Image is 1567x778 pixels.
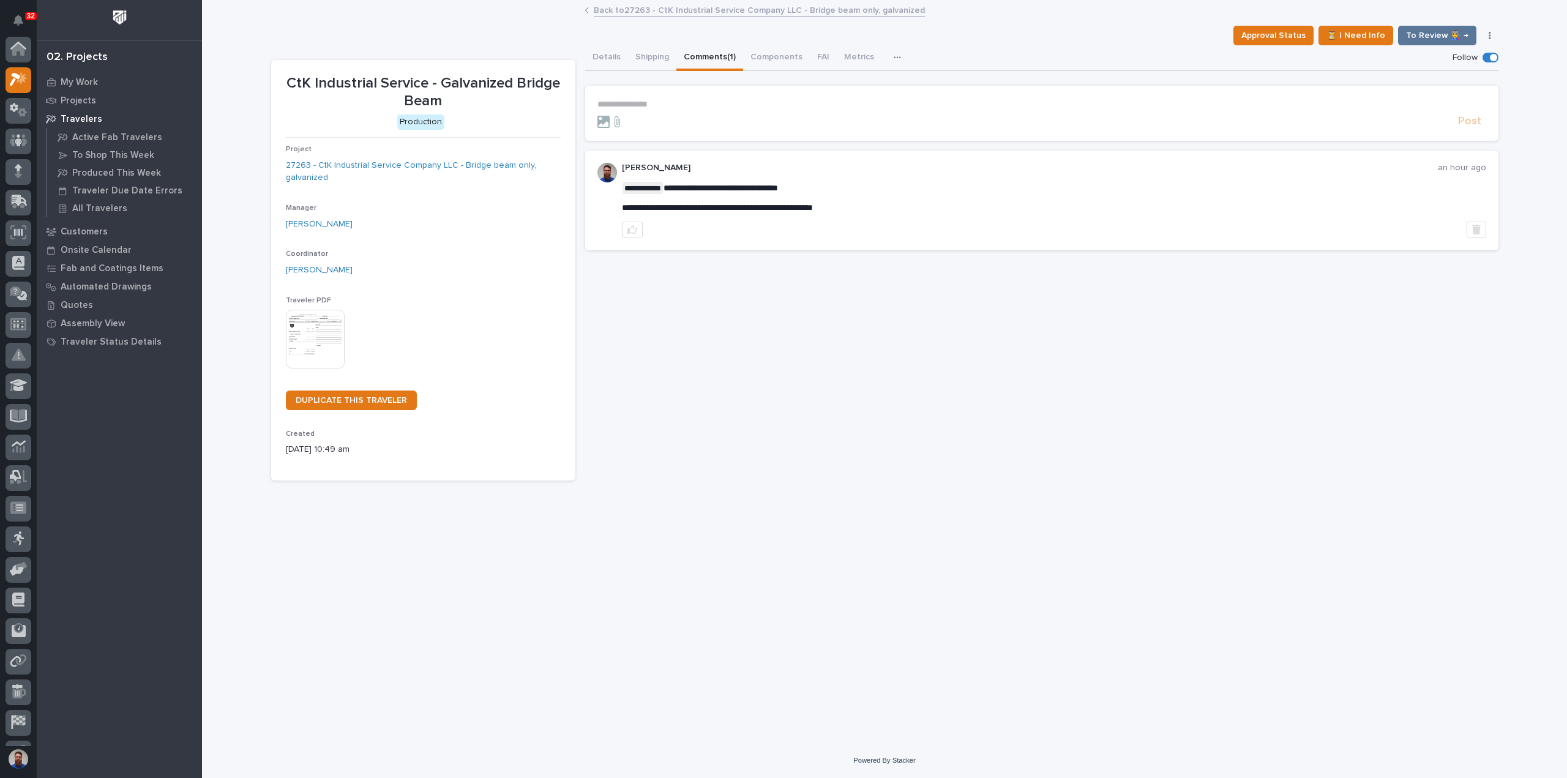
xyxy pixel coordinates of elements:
p: Automated Drawings [61,282,152,293]
p: All Travelers [72,203,127,214]
p: Fab and Coatings Items [61,263,163,274]
a: Customers [37,222,202,241]
button: Approval Status [1233,26,1314,45]
p: an hour ago [1438,163,1486,173]
a: Travelers [37,110,202,128]
button: Metrics [837,45,881,71]
p: To Shop This Week [72,150,154,161]
p: [DATE] 10:49 am [286,443,561,456]
p: Quotes [61,300,93,311]
span: To Review 👨‍🏭 → [1406,28,1468,43]
p: Customers [61,226,108,238]
a: Onsite Calendar [37,241,202,259]
button: To Review 👨‍🏭 → [1398,26,1476,45]
p: My Work [61,77,98,88]
img: 6hTokn1ETDGPf9BPokIQ [597,163,617,182]
span: Post [1458,114,1481,129]
a: My Work [37,73,202,91]
a: Active Fab Travelers [47,129,202,146]
a: Powered By Stacker [853,757,915,764]
button: FAI [810,45,837,71]
p: Follow [1453,53,1478,63]
span: Manager [286,204,316,212]
a: [PERSON_NAME] [286,264,353,277]
span: Created [286,430,315,438]
p: CtK Industrial Service - Galvanized Bridge Beam [286,75,561,110]
button: Shipping [628,45,676,71]
a: Projects [37,91,202,110]
p: Assembly View [61,318,125,329]
div: Production [397,114,444,130]
button: Notifications [6,7,31,33]
span: DUPLICATE THIS TRAVELER [296,396,407,405]
p: Traveler Due Date Errors [72,185,182,196]
a: Back to27263 - CtK Industrial Service Company LLC - Bridge beam only, galvanized [594,2,925,17]
a: Produced This Week [47,164,202,181]
p: Traveler Status Details [61,337,162,348]
span: ⏳ I Need Info [1326,28,1385,43]
button: users-avatar [6,746,31,772]
button: Delete post [1467,222,1486,238]
button: like this post [622,222,643,238]
a: All Travelers [47,200,202,217]
p: Produced This Week [72,168,161,179]
img: Workspace Logo [108,6,131,29]
p: [PERSON_NAME] [622,163,1438,173]
button: Details [585,45,628,71]
p: Projects [61,95,96,107]
span: Approval Status [1241,28,1306,43]
div: 02. Projects [47,51,108,64]
a: 27263 - CtK Industrial Service Company LLC - Bridge beam only, galvanized [286,159,561,185]
a: DUPLICATE THIS TRAVELER [286,391,417,410]
a: [PERSON_NAME] [286,218,353,231]
button: Comments (1) [676,45,743,71]
a: Fab and Coatings Items [37,259,202,277]
a: Traveler Due Date Errors [47,182,202,199]
a: Traveler Status Details [37,332,202,351]
p: Onsite Calendar [61,245,132,256]
span: Traveler PDF [286,297,331,304]
span: Coordinator [286,250,328,258]
button: Components [743,45,810,71]
p: Active Fab Travelers [72,132,162,143]
p: 32 [27,12,35,20]
a: Assembly View [37,314,202,332]
a: Quotes [37,296,202,314]
button: ⏳ I Need Info [1318,26,1393,45]
span: Project [286,146,312,153]
div: Notifications32 [15,15,31,34]
a: To Shop This Week [47,146,202,163]
a: Automated Drawings [37,277,202,296]
button: Post [1453,114,1486,129]
p: Travelers [61,114,102,125]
